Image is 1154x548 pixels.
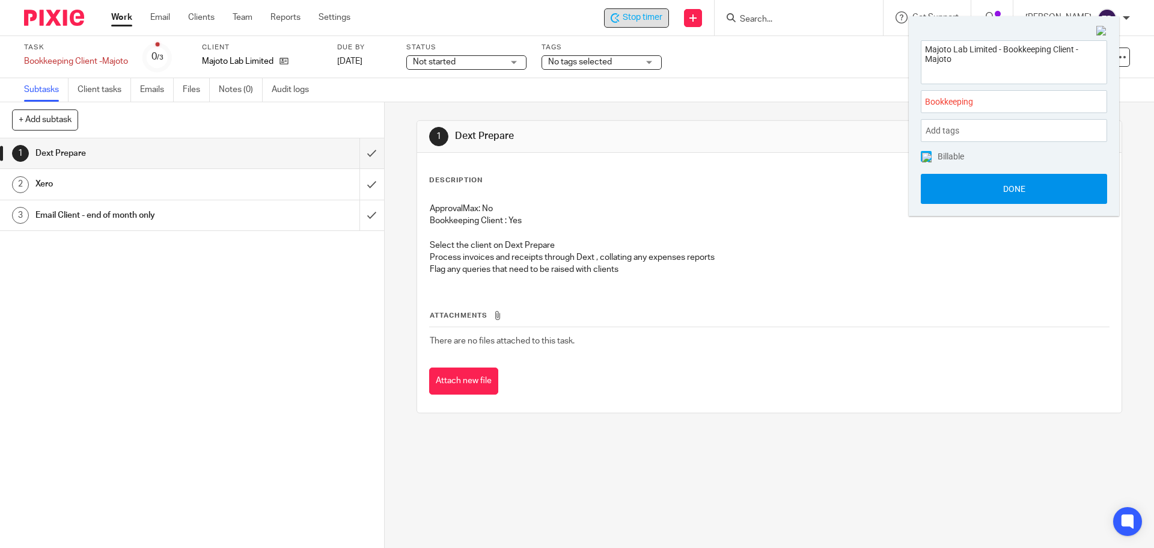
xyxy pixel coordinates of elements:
[35,144,243,162] h1: Dext Prepare
[938,152,964,161] span: Billable
[429,368,498,395] button: Attach new file
[430,203,1108,215] p: ApprovalMax: No
[111,11,132,23] a: Work
[24,10,84,26] img: Pixie
[337,57,362,66] span: [DATE]
[35,206,243,224] h1: Email Client - end of month only
[202,55,273,67] p: Majoto Lab Limited
[429,176,483,185] p: Description
[921,41,1107,80] textarea: Majoto Lab Limited - Bookkeeping Client -Majoto
[1098,8,1117,28] img: svg%3E
[150,11,170,23] a: Email
[157,54,163,61] small: /3
[24,43,128,52] label: Task
[202,43,322,52] label: Client
[925,96,1076,108] span: Bookkeeping
[623,11,662,24] span: Stop timer
[1096,26,1107,37] img: Close
[12,109,78,130] button: + Add subtask
[406,43,527,52] label: Status
[219,78,263,102] a: Notes (0)
[12,145,29,162] div: 1
[430,263,1108,276] p: Flag any queries that need to be raised with clients
[78,78,131,102] a: Client tasks
[430,337,575,345] span: There are no files attached to this task.
[430,239,1108,251] p: Select the client on Dext Prepare
[35,175,243,193] h1: Xero
[12,207,29,224] div: 3
[140,78,174,102] a: Emails
[912,13,959,22] span: Get Support
[319,11,350,23] a: Settings
[151,50,163,64] div: 0
[188,11,215,23] a: Clients
[739,14,847,25] input: Search
[429,127,448,146] div: 1
[604,8,669,28] div: Majoto Lab Limited - Bookkeeping Client -Majoto
[542,43,662,52] label: Tags
[921,174,1107,204] button: Done
[430,251,1108,263] p: Process invoices and receipts through Dext , collating any expenses reports
[337,43,391,52] label: Due by
[272,78,318,102] a: Audit logs
[1025,11,1091,23] p: [PERSON_NAME]
[24,78,69,102] a: Subtasks
[430,215,1108,227] p: Bookkeeping Client : Yes
[233,11,252,23] a: Team
[430,312,487,319] span: Attachments
[24,55,128,67] div: Bookkeeping Client -Majoto
[548,58,612,66] span: No tags selected
[455,130,795,143] h1: Dext Prepare
[270,11,301,23] a: Reports
[413,58,456,66] span: Not started
[12,176,29,193] div: 2
[926,122,965,140] span: Add tags
[183,78,210,102] a: Files
[922,153,932,162] img: checked.png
